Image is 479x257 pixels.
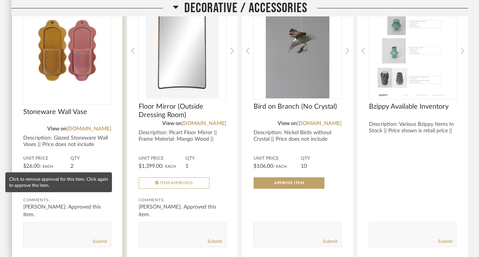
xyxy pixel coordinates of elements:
[139,130,227,149] div: Description: Picart Floor Mirror || Frame Material: Mango Wood || Pric...
[70,156,111,162] span: QTY
[139,196,227,204] div: Comments:
[67,126,111,132] a: [DOMAIN_NAME]
[254,130,342,149] div: Description: Nickel Birds without Crystal || Price does not include ship...
[182,121,226,126] a: [DOMAIN_NAME]
[23,135,111,154] div: Description: Glazed Stoneware Wall Vases || Price does not include [PERSON_NAME]...
[369,103,457,111] span: Bzippy Available Inventory
[23,196,111,204] div: Comments:
[208,238,222,245] a: Submit
[274,181,304,185] span: Approve Item
[438,238,452,245] a: Submit
[93,238,107,245] a: Submit
[297,121,342,126] a: [DOMAIN_NAME]
[160,181,193,185] span: Item Approved
[369,121,457,141] div: Description: Various Bzippy Items In Stock || Price shown is retail price || ...
[139,103,227,119] span: Floor Mirror (Outside Dressing Room)
[139,203,227,218] div: [PERSON_NAME]: Approved this item.
[23,156,70,162] span: Unit Price
[301,164,307,169] span: 10
[23,164,40,169] span: $26.00
[278,121,297,126] span: View on
[162,121,182,126] span: View on
[301,156,342,162] span: QTY
[139,164,162,169] span: $1,399.00
[23,3,111,98] div: 0
[40,165,53,169] span: / Each
[23,3,111,98] img: undefined
[273,165,287,169] span: / Each
[23,203,111,218] div: [PERSON_NAME]: Approved this item.
[139,3,227,98] img: undefined
[185,156,226,162] span: QTY
[139,177,209,189] button: Item Approved
[254,164,273,169] span: $106.00
[254,156,301,162] span: Unit Price
[162,165,176,169] span: / Each
[23,108,111,116] span: Stoneware Wall Vase
[323,238,337,245] a: Submit
[254,3,342,98] img: undefined
[139,156,186,162] span: Unit Price
[254,103,342,111] span: Bird on Branch (No Crystal)
[185,164,188,169] span: 1
[70,164,73,169] span: 2
[254,177,324,189] button: Approve Item
[369,3,457,98] img: undefined
[47,126,67,132] span: View on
